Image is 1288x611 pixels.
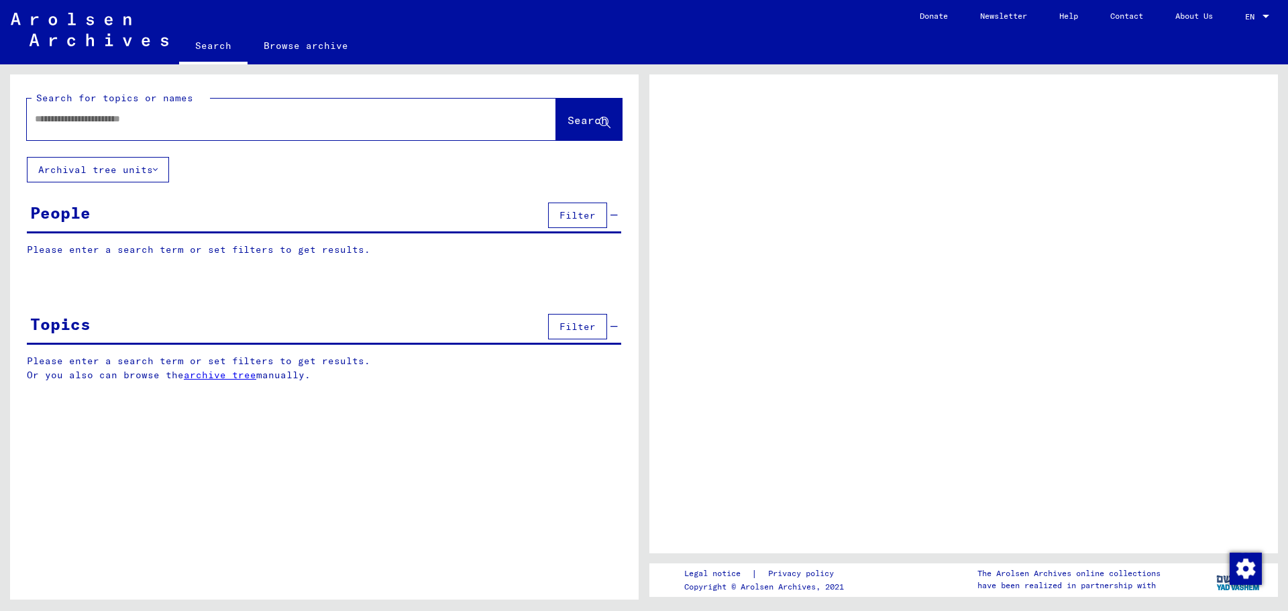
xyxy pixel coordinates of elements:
p: The Arolsen Archives online collections [977,567,1161,579]
button: Search [556,99,622,140]
img: yv_logo.png [1214,563,1264,596]
button: Archival tree units [27,157,169,182]
p: Please enter a search term or set filters to get results. [27,243,621,257]
span: Search [568,113,608,127]
p: have been realized in partnership with [977,579,1161,592]
span: Filter [559,321,596,333]
div: Topics [30,312,91,336]
div: | [684,567,850,581]
a: Search [179,30,248,64]
a: Browse archive [248,30,364,62]
a: Legal notice [684,567,751,581]
img: Change consent [1230,553,1262,585]
mat-label: Search for topics or names [36,92,193,104]
a: Privacy policy [757,567,850,581]
p: Copyright © Arolsen Archives, 2021 [684,581,850,593]
span: EN [1245,12,1260,21]
a: archive tree [184,369,256,381]
span: Filter [559,209,596,221]
div: People [30,201,91,225]
img: Arolsen_neg.svg [11,13,168,46]
button: Filter [548,314,607,339]
p: Please enter a search term or set filters to get results. Or you also can browse the manually. [27,354,622,382]
button: Filter [548,203,607,228]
